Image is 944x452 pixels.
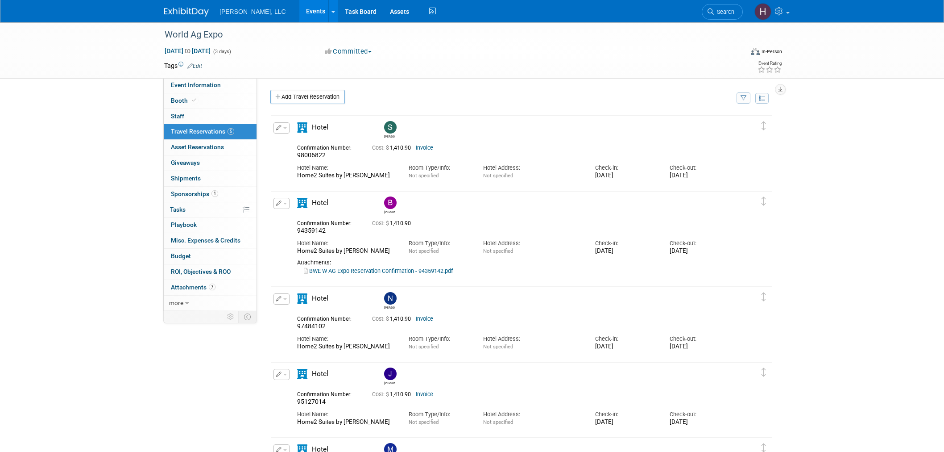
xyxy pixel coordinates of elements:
[192,98,196,103] i: Booth reservation complete
[416,145,433,151] a: Invoice
[762,293,766,301] i: Click and drag to move item
[670,343,731,351] div: [DATE]
[382,197,397,214] div: Bernhard Wessendorf
[212,49,231,54] span: (3 days)
[304,268,453,274] a: BWE W AG Expo Reservation Confirmation - 94359142.pdf
[171,143,224,151] span: Asset Reservations
[219,8,286,15] span: [PERSON_NAME], LLC
[297,389,359,398] div: Confirmation Number:
[297,335,395,343] div: Hotel Name:
[762,197,766,206] i: Click and drag to move item
[384,368,397,380] img: Jeramy Sanford
[372,220,390,226] span: Cost: $
[483,172,513,179] span: Not specified
[741,96,747,101] i: Filter by Traveler
[595,419,656,426] div: [DATE]
[228,128,234,135] span: 5
[409,172,439,179] span: Not specified
[297,227,326,234] span: 94359142
[297,172,395,180] div: Home2 Suites by [PERSON_NAME]
[223,311,239,322] td: Personalize Event Tab Strip
[164,264,257,280] a: ROI, Objectives & ROO
[297,419,395,426] div: Home2 Suites by [PERSON_NAME]
[483,410,581,419] div: Hotel Address:
[384,380,395,385] div: Jeramy Sanford
[670,410,731,419] div: Check-out:
[171,159,200,166] span: Giveaways
[483,419,513,425] span: Not specified
[164,171,257,186] a: Shipments
[164,218,257,233] a: Playbook
[322,47,375,56] button: Committed
[270,90,345,104] a: Add Travel Reservation
[372,391,414,398] span: 1,410.90
[384,209,395,214] div: Bernhard Wessendorf
[297,247,395,255] div: Home2 Suites by [PERSON_NAME]
[164,280,257,295] a: Attachments7
[297,259,731,266] div: Attachments:
[595,335,656,343] div: Check-in:
[409,343,439,350] span: Not specified
[297,151,326,159] span: 98006822
[164,249,257,264] a: Budget
[161,27,729,43] div: World Ag Expo
[670,419,731,426] div: [DATE]
[670,239,731,247] div: Check-out:
[297,218,359,227] div: Confirmation Number:
[297,313,359,322] div: Confirmation Number:
[164,155,257,171] a: Giveaways
[164,78,257,93] a: Event Information
[169,299,183,306] span: more
[416,391,433,398] a: Invoice
[171,81,221,88] span: Event Information
[483,248,513,254] span: Not specified
[164,93,257,109] a: Booth
[409,410,470,419] div: Room Type/Info:
[183,47,192,54] span: to
[209,284,215,290] span: 7
[670,164,731,172] div: Check-out:
[670,335,731,343] div: Check-out:
[372,220,414,226] span: 1,410.90
[483,343,513,350] span: Not specified
[170,206,186,213] span: Tasks
[409,419,439,425] span: Not specified
[483,164,581,172] div: Hotel Address:
[164,296,257,311] a: more
[670,247,731,255] div: [DATE]
[171,284,215,291] span: Attachments
[384,197,397,209] img: Bernhard Wessendorf
[164,140,257,155] a: Asset Reservations
[384,305,395,310] div: Nate Closner
[382,121,397,138] div: Sam Skaife
[409,335,470,343] div: Room Type/Info:
[751,48,760,55] img: Format-Inperson.png
[171,175,201,182] span: Shipments
[297,322,326,330] span: 97484102
[714,8,734,15] span: Search
[595,247,656,255] div: [DATE]
[297,122,307,133] i: Hotel
[384,121,397,134] img: Sam Skaife
[372,145,414,151] span: 1,410.90
[595,239,656,247] div: Check-in:
[171,97,198,104] span: Booth
[164,187,257,202] a: Sponsorships1
[670,172,731,180] div: [DATE]
[483,335,581,343] div: Hotel Address:
[382,368,397,385] div: Jeramy Sanford
[297,164,395,172] div: Hotel Name:
[171,128,234,135] span: Travel Reservations
[382,292,397,310] div: Nate Closner
[297,142,359,151] div: Confirmation Number:
[483,239,581,247] div: Hotel Address:
[171,237,240,244] span: Misc. Expenses & Credits
[312,199,328,207] span: Hotel
[171,190,218,197] span: Sponsorships
[754,3,771,20] img: Hannah Mulholland
[758,61,782,66] div: Event Rating
[211,190,218,197] span: 1
[372,145,390,151] span: Cost: $
[297,198,307,208] i: Hotel
[171,268,231,275] span: ROI, Objectives & ROO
